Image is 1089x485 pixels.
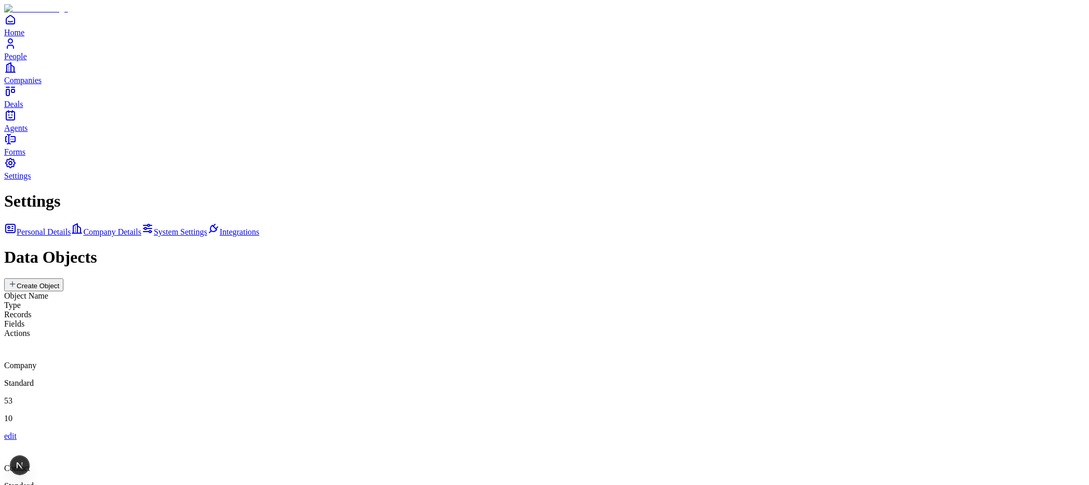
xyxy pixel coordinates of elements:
[83,227,141,236] span: Company Details
[4,248,1085,267] h1: Data Objects
[4,4,68,14] img: Item Brain Logo
[17,227,71,236] span: Personal Details
[4,301,1085,310] div: Type
[4,432,17,440] a: edit
[207,227,259,236] a: Integrations
[4,100,23,109] span: Deals
[220,227,259,236] span: Integrations
[4,52,27,61] span: People
[4,319,1085,329] div: Fields
[154,227,207,236] span: System Settings
[4,464,1085,473] p: Contact
[4,124,28,132] span: Agents
[4,37,1085,61] a: People
[4,278,63,291] button: Create Object
[4,157,1085,180] a: Settings
[4,227,71,236] a: Personal Details
[4,192,1085,211] h1: Settings
[4,85,1085,109] a: Deals
[4,61,1085,85] a: Companies
[4,291,1085,301] div: Object Name
[4,414,1085,423] p: 10
[4,310,1085,319] div: Records
[4,361,1085,370] p: Company
[141,227,207,236] a: System Settings
[4,396,1085,406] p: 53
[4,109,1085,132] a: Agents
[4,379,1085,388] p: Standard
[4,133,1085,156] a: Forms
[4,329,1085,338] div: Actions
[4,76,42,85] span: Companies
[71,227,141,236] a: Company Details
[4,147,25,156] span: Forms
[4,14,1085,37] a: Home
[4,28,24,37] span: Home
[4,171,31,180] span: Settings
